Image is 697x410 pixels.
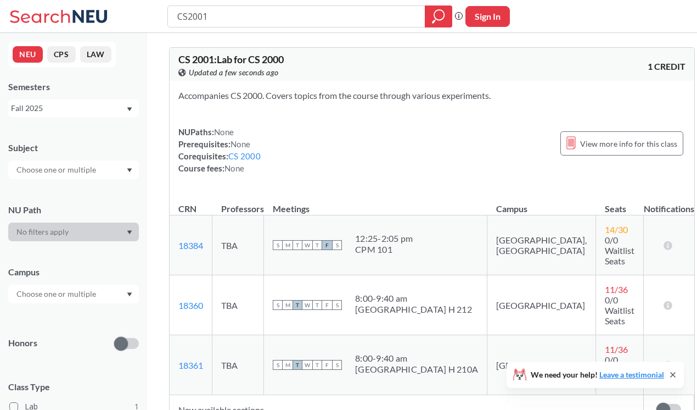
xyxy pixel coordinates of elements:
[580,137,677,151] span: View more info for this class
[465,6,510,27] button: Sign In
[264,192,487,215] th: Meetings
[178,360,203,370] a: 18361
[355,233,413,244] div: 12:25 - 2:05 pm
[11,102,126,114] div: Fall 2025
[189,67,279,79] span: Updated a few seconds ago
[355,364,478,375] div: [GEOGRAPHIC_DATA] H 210A
[178,203,196,215] div: CRN
[332,240,342,250] span: S
[212,215,264,275] td: TBA
[322,360,332,370] span: F
[599,370,664,379] a: Leave a testimonial
[8,337,37,350] p: Honors
[355,293,472,304] div: 8:00 - 9:40 am
[487,335,596,395] td: [GEOGRAPHIC_DATA]
[127,230,132,235] svg: Dropdown arrow
[312,360,322,370] span: T
[605,235,634,266] span: 0/0 Waitlist Seats
[596,192,644,215] th: Seats
[302,240,312,250] span: W
[178,126,261,174] div: NUPaths: Prerequisites: Corequisites: Course fees:
[425,5,452,27] div: magnifying glass
[8,81,139,93] div: Semesters
[302,360,312,370] span: W
[178,240,203,251] a: 18384
[293,360,302,370] span: T
[487,192,596,215] th: Campus
[605,295,634,326] span: 0/0 Waitlist Seats
[224,163,244,173] span: None
[432,9,445,24] svg: magnifying glass
[178,300,203,311] a: 18360
[605,284,628,295] span: 11 / 36
[322,240,332,250] span: F
[355,304,472,315] div: [GEOGRAPHIC_DATA] H 212
[214,127,234,137] span: None
[178,53,284,65] span: CS 2001 : Lab for CS 2000
[293,240,302,250] span: T
[605,354,634,386] span: 0/0 Waitlist Seats
[302,300,312,310] span: W
[283,240,293,250] span: M
[212,275,264,335] td: TBA
[487,215,596,275] td: [GEOGRAPHIC_DATA], [GEOGRAPHIC_DATA]
[178,90,685,102] section: Accompanies CS 2000. Covers topics from the course through various experiments.
[231,139,250,149] span: None
[228,151,261,161] a: CS 2000
[127,107,132,112] svg: Dropdown arrow
[283,360,293,370] span: M
[355,244,413,255] div: CPM 101
[8,223,139,241] div: Dropdown arrow
[605,224,628,235] span: 14 / 30
[212,335,264,395] td: TBA
[273,240,283,250] span: S
[8,204,139,216] div: NU Path
[11,163,103,176] input: Choose one or multiple
[13,46,43,63] button: NEU
[605,344,628,354] span: 11 / 36
[11,287,103,301] input: Choose one or multiple
[8,160,139,179] div: Dropdown arrow
[8,381,139,393] span: Class Type
[127,292,132,297] svg: Dropdown arrow
[80,46,111,63] button: LAW
[176,7,417,26] input: Class, professor, course number, "phrase"
[8,142,139,154] div: Subject
[47,46,76,63] button: CPS
[273,360,283,370] span: S
[531,371,664,379] span: We need your help!
[8,266,139,278] div: Campus
[8,285,139,303] div: Dropdown arrow
[8,99,139,117] div: Fall 2025Dropdown arrow
[487,275,596,335] td: [GEOGRAPHIC_DATA]
[644,192,694,215] th: Notifications
[127,168,132,173] svg: Dropdown arrow
[312,300,322,310] span: T
[322,300,332,310] span: F
[293,300,302,310] span: T
[212,192,264,215] th: Professors
[648,60,685,73] span: 1 CREDIT
[283,300,293,310] span: M
[312,240,322,250] span: T
[273,300,283,310] span: S
[332,360,342,370] span: S
[332,300,342,310] span: S
[355,353,478,364] div: 8:00 - 9:40 am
